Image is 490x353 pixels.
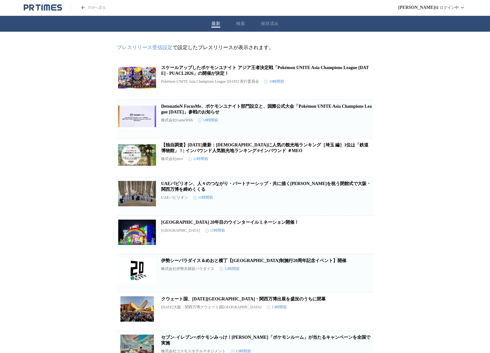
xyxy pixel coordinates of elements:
[188,156,208,162] time: 11時間前
[161,195,188,200] p: UAEパビリオン
[161,258,346,263] a: 伊勢シーパラダイス＆めおと横丁【[GEOGRAPHIC_DATA]制施行20周年記念イベント】開催
[161,104,372,114] a: DetonatioN FocusMe、ポケモンユナイト部門設立と、国際公式大会「Pokémon UNITE Asia Champions League [DATE]」参戦のお知らせ
[24,4,62,11] a: PR TIMESのトップページはこちら
[117,45,173,50] a: プレスリリース受信設定
[161,335,370,345] a: セブン‐イレブン×ポケモンみっけ！[PERSON_NAME]「ポケモンルーム」が当たるキャンペーンを全国で実施
[219,266,240,272] time: 12時間前
[267,305,287,310] time: 13時間前
[193,195,213,200] time: 11時間前
[118,258,156,283] img: 伊勢シーパラダイス＆めおと横丁【伊勢市制施行20周年記念イベント】開催
[161,156,183,162] p: 株式会社mov
[72,5,106,10] a: PR TIMESのトップページはこちら
[161,181,371,192] a: UAEパビリオン、人々のつながり・パートナーシップ・共に描く[PERSON_NAME]を祝う閉館式で大阪・関西万博を締めくくる
[261,21,279,27] button: 保存済み
[161,65,369,76] a: スケールアップしたポケモンユナイト アジア王者決定戦「Pokémon UNITE Asia Champions League [DATE] - PUACL2026」の開催が決定！
[161,305,261,310] p: [DATE]大阪・関西万博クウェート国[GEOGRAPHIC_DATA]
[161,228,200,233] p: [GEOGRAPHIC_DATA]
[398,5,435,10] span: [PERSON_NAME]
[118,104,156,129] img: DetonatioN FocusMe、ポケモンユナイト部門設立と、国際公式大会「Pokémon UNITE Asia Champions League 2026」参戦のお知らせ
[118,220,156,245] img: 東京ドイツ村 20年目のウインターイルミネーション開催！
[161,220,299,225] a: [GEOGRAPHIC_DATA] 20年目のウインターイルミネーション開催！
[117,44,373,51] p: で設定したプレスリリースが表示されます。
[198,118,218,123] time: 10時間前
[118,296,156,322] img: クウェート国、2025年大阪・関西万博出展を盛況のうちに閉幕
[211,21,220,27] button: 最新
[205,228,225,233] time: 11時間前
[264,79,284,84] time: 10時間前
[161,266,214,272] p: 株式会社伊勢夫婦岩パラダイス
[118,65,156,90] img: スケールアップしたポケモンユナイト アジア王者決定戦「Pokémon UNITE Asia Champions League 2026 - PUACL2026」の開催が決定！
[161,118,193,123] p: 株式会社GameWith
[118,142,156,168] img: 【独自調査】2025年最新：外国人に人気の観光地ランキング［埼玉 編］1位は「鉄道博物館」！| インバウンド人気観光地ランキング #インバウンド ＃MEO
[161,143,368,153] a: 【独自調査】[DATE]最新：[DEMOGRAPHIC_DATA]に人気の観光地ランキング［埼玉 編］1位は「鉄道博物館」！| インバウンド人気観光地ランキング #インバウンド ＃MEO
[161,79,259,84] p: Pokémon UNITE Asia Champions League [DATE] 実行委員会
[161,297,326,301] a: クウェート国、[DATE][GEOGRAPHIC_DATA]・関西万博出展を盛況のうちに閉幕
[118,181,156,206] img: UAEパビリオン、人々のつながり・パートナーシップ・共に描く未来を祝う閉館式で大阪・関西万博を締めくくる
[236,21,245,27] button: 検索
